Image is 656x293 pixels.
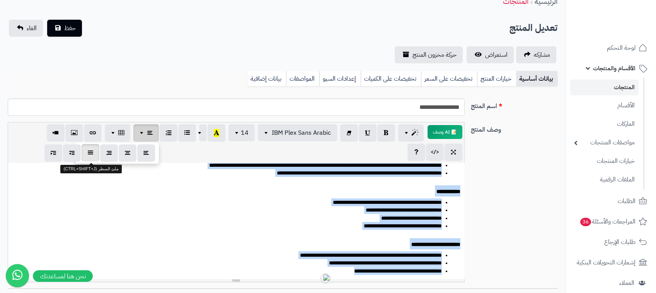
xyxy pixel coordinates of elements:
a: إعدادات السيو [319,71,361,86]
span: العملاء [619,278,634,288]
span: مشاركه [534,50,550,59]
a: الملفات الرقمية [570,171,639,188]
span: 14 [241,128,249,137]
div: ملئ السطر (CTRL+SHIFT+J) [60,165,121,173]
a: خيارات المنتج [477,71,516,86]
a: طلبات الإرجاع [570,233,651,251]
a: الغاء [9,20,43,37]
span: لوحة التحكم [607,42,636,53]
span: حركة مخزون المنتج [412,50,457,59]
a: الأقسام [570,97,639,114]
span: المراجعات والأسئلة [579,216,636,227]
button: IBM Plex Sans Arabic [258,124,337,141]
button: 📝 AI وصف [428,125,462,139]
span: حفظ [64,24,76,33]
a: المواصفات [286,71,319,86]
span: طلبات الإرجاع [604,237,636,247]
a: الطلبات [570,192,651,210]
a: إشعارات التحويلات البنكية [570,253,651,272]
span: الطلبات [618,196,636,207]
img: logo-2.png [603,12,649,28]
a: بيانات أساسية [516,71,557,86]
a: بيانات إضافية [247,71,286,86]
a: مواصفات المنتجات [570,134,639,151]
span: استعراض [485,50,508,59]
button: حفظ [47,20,82,37]
a: استعراض [467,46,514,63]
a: الماركات [570,116,639,132]
label: اسم المنتج [468,98,561,111]
a: مشاركه [516,46,556,63]
a: المراجعات والأسئلة36 [570,212,651,231]
a: تخفيضات على السعر [421,71,477,86]
label: وصف المنتج [468,122,561,134]
span: الأقسام والمنتجات [593,63,636,74]
h2: تعديل المنتج [509,20,557,36]
a: تخفيضات على الكميات [361,71,421,86]
a: حركة مخزون المنتج [395,46,463,63]
a: لوحة التحكم [570,39,651,57]
span: IBM Plex Sans Arabic [272,128,331,137]
span: الغاء [27,24,37,33]
a: خيارات المنتجات [570,153,639,169]
a: المنتجات [570,80,639,95]
a: العملاء [570,274,651,292]
button: 14 [228,124,255,141]
span: 36 [580,217,591,227]
span: إشعارات التحويلات البنكية [577,257,636,268]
